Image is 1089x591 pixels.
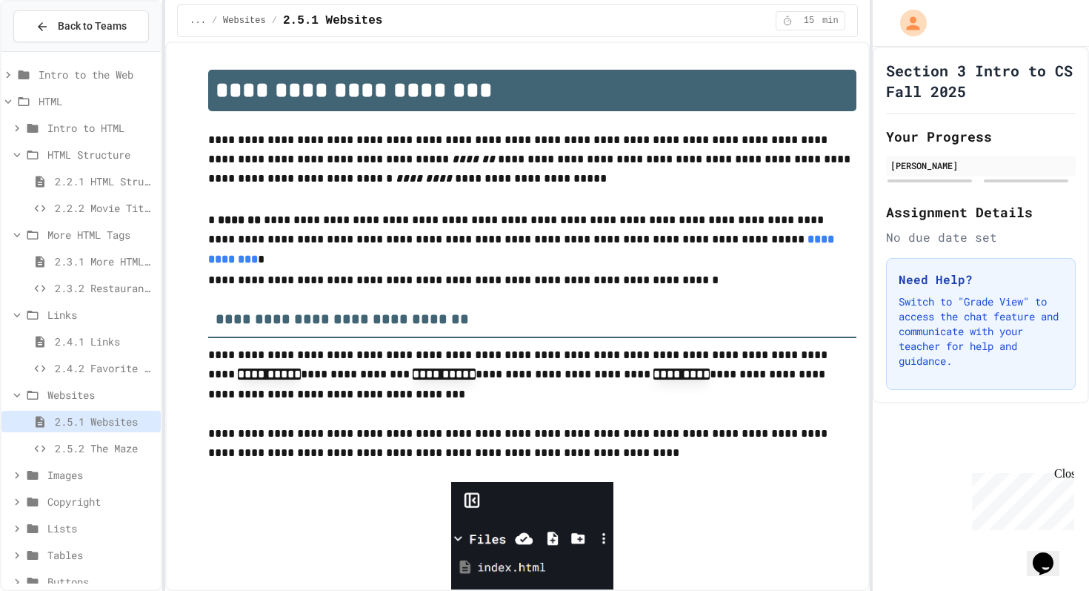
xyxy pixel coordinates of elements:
span: Websites [47,387,155,403]
span: Links [47,307,155,323]
span: Websites [223,15,266,27]
iframe: chat widget [966,467,1074,530]
span: Tables [47,547,155,563]
span: Lists [47,521,155,536]
span: HTML [39,93,155,109]
iframe: chat widget [1027,532,1074,576]
span: 2.4.1 Links [55,334,155,349]
span: / [272,15,277,27]
span: Copyright [47,494,155,509]
span: 2.5.2 The Maze [55,440,155,456]
span: 15 [797,15,821,27]
span: Intro to the Web [39,67,155,82]
span: 2.5.1 Websites [283,12,382,30]
span: ... [190,15,206,27]
span: min [822,15,839,27]
h2: Your Progress [886,126,1076,147]
span: 2.2.2 Movie Title [55,200,155,216]
span: 2.2.1 HTML Structure [55,174,155,189]
span: Buttons [47,574,155,590]
div: Chat with us now!Close [6,6,102,94]
span: 2.3.2 Restaurant Menu [55,280,155,296]
p: Switch to "Grade View" to access the chat feature and communicate with your teacher for help and ... [899,294,1063,369]
span: Back to Teams [58,19,127,34]
span: Intro to HTML [47,120,155,136]
span: / [212,15,217,27]
span: More HTML Tags [47,227,155,242]
span: 2.4.2 Favorite Links [55,360,155,376]
h3: Need Help? [899,271,1063,288]
div: [PERSON_NAME] [890,159,1071,172]
h2: Assignment Details [886,202,1076,222]
span: 2.5.1 Websites [55,414,155,429]
span: 2.3.1 More HTML Tags [55,254,155,269]
h1: Section 3 Intro to CS Fall 2025 [886,60,1076,102]
span: HTML Structure [47,147,155,162]
button: Back to Teams [13,10,149,42]
div: No due date set [886,228,1076,246]
span: Images [47,467,155,483]
div: My Account [885,6,930,40]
